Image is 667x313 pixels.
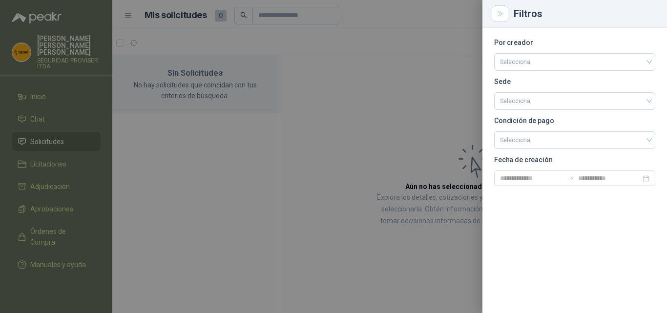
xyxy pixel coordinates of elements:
p: Condición de pago [494,118,655,124]
button: Close [494,8,506,20]
div: Filtros [514,9,655,19]
span: to [566,174,574,182]
p: Por creador [494,40,655,45]
p: Sede [494,79,655,84]
span: swap-right [566,174,574,182]
p: Fecha de creación [494,157,655,163]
